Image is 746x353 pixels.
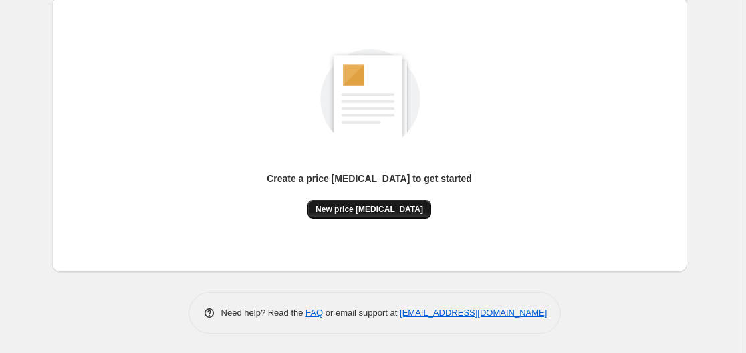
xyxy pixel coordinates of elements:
[305,308,323,318] a: FAQ
[307,200,431,219] button: New price [MEDICAL_DATA]
[221,308,306,318] span: Need help? Read the
[400,308,547,318] a: [EMAIL_ADDRESS][DOMAIN_NAME]
[323,308,400,318] span: or email support at
[316,204,423,215] span: New price [MEDICAL_DATA]
[267,172,472,185] p: Create a price [MEDICAL_DATA] to get started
